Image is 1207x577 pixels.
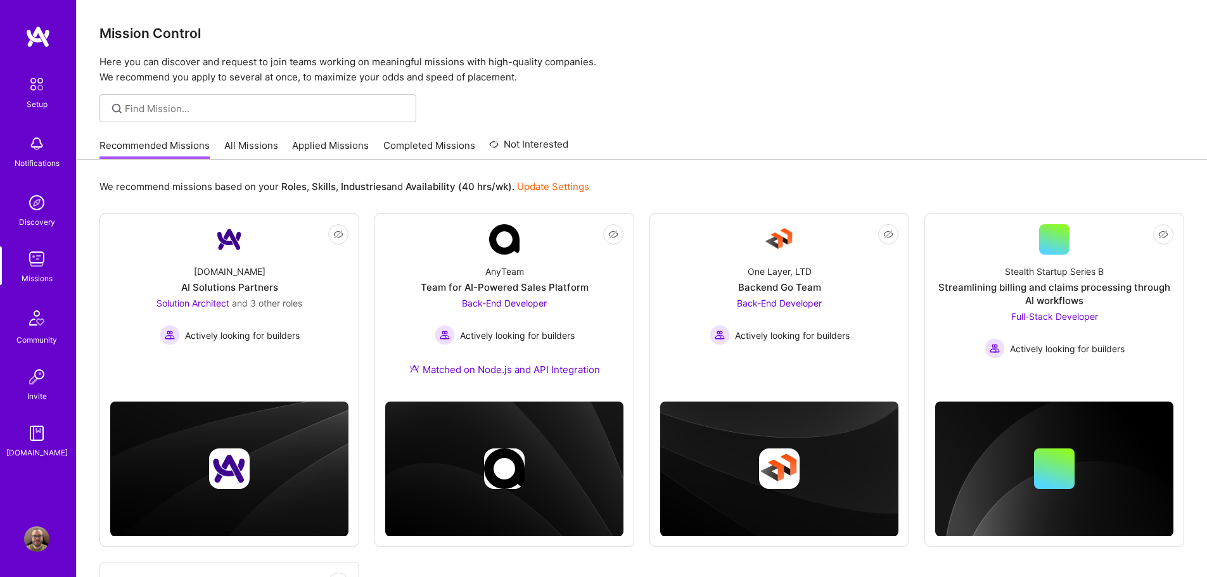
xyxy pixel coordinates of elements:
[409,364,419,374] img: Ateam Purple Icon
[421,281,589,294] div: Team for AI-Powered Sales Platform
[341,181,386,193] b: Industries
[935,281,1173,307] div: Streamlining billing and claims processing through AI workflows
[214,224,245,255] img: Company Logo
[409,363,600,376] div: Matched on Node.js and API Integration
[185,329,300,342] span: Actively looking for builders
[209,448,250,489] img: Company logo
[738,281,821,294] div: Backend Go Team
[24,246,49,272] img: teamwork
[110,402,348,536] img: cover
[735,329,850,342] span: Actively looking for builders
[489,137,568,160] a: Not Interested
[748,265,812,278] div: One Layer, LTD
[383,139,475,160] a: Completed Missions
[435,325,455,345] img: Actively looking for builders
[27,98,48,111] div: Setup
[312,181,336,193] b: Skills
[125,102,407,115] input: Find Mission...
[160,325,180,345] img: Actively looking for builders
[99,180,589,193] p: We recommend missions based on your , , and .
[759,448,800,489] img: Company logo
[21,526,53,552] a: User Avatar
[517,181,589,193] a: Update Settings
[484,448,525,489] img: Company logo
[489,224,520,255] img: Company Logo
[764,224,795,255] img: Company Logo
[281,181,307,193] b: Roles
[710,325,730,345] img: Actively looking for builders
[25,25,51,48] img: logo
[15,156,60,170] div: Notifications
[110,224,348,375] a: Company Logo[DOMAIN_NAME]AI Solutions PartnersSolution Architect and 3 other rolesActively lookin...
[99,139,210,160] a: Recommended Missions
[1158,229,1168,239] i: icon EyeClosed
[406,181,512,193] b: Availability (40 hrs/wk)
[1011,311,1098,322] span: Full-Stack Developer
[27,390,47,403] div: Invite
[485,265,524,278] div: AnyTeam
[99,54,1184,85] p: Here you can discover and request to join teams working on meaningful missions with high-quality ...
[935,224,1173,375] a: Stealth Startup Series BStreamlining billing and claims processing through AI workflowsFull-Stack...
[110,101,124,116] i: icon SearchGrey
[24,526,49,552] img: User Avatar
[660,402,898,536] img: cover
[194,265,265,278] div: [DOMAIN_NAME]
[24,421,49,446] img: guide book
[1010,342,1125,355] span: Actively looking for builders
[19,215,55,229] div: Discovery
[385,224,623,391] a: Company LogoAnyTeamTeam for AI-Powered Sales PlatformBack-End Developer Actively looking for buil...
[24,131,49,156] img: bell
[6,446,68,459] div: [DOMAIN_NAME]
[23,71,50,98] img: setup
[608,229,618,239] i: icon EyeClosed
[232,298,302,308] span: and 3 other roles
[224,139,278,160] a: All Missions
[883,229,893,239] i: icon EyeClosed
[385,402,623,536] img: cover
[181,281,278,294] div: AI Solutions Partners
[24,190,49,215] img: discovery
[22,272,53,285] div: Missions
[462,298,547,308] span: Back-End Developer
[24,364,49,390] img: Invite
[460,329,575,342] span: Actively looking for builders
[333,229,343,239] i: icon EyeClosed
[660,224,898,375] a: Company LogoOne Layer, LTDBackend Go TeamBack-End Developer Actively looking for buildersActively...
[935,402,1173,536] img: cover
[292,139,369,160] a: Applied Missions
[737,298,822,308] span: Back-End Developer
[16,333,57,346] div: Community
[99,25,1184,41] h3: Mission Control
[156,298,229,308] span: Solution Architect
[985,338,1005,358] img: Actively looking for builders
[22,303,52,333] img: Community
[1005,265,1104,278] div: Stealth Startup Series B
